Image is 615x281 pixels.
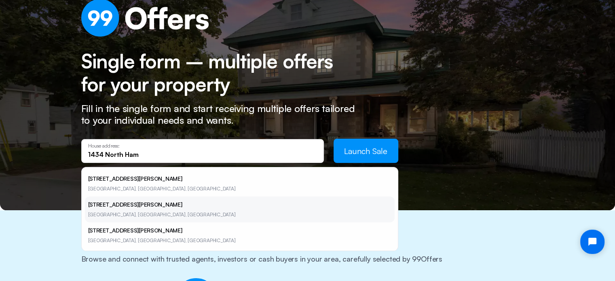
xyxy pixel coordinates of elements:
iframe: Tidio Chat [573,223,611,261]
li: [STREET_ADDRESS][PERSON_NAME] [85,196,395,222]
li: [STREET_ADDRESS][PERSON_NAME] [85,171,395,196]
li: [STREET_ADDRESS][PERSON_NAME] [85,222,395,248]
p: Fill in the single form and start receiving multiple offers tailored to your individual needs and... [81,103,364,126]
p: House address: [88,143,317,149]
span: [GEOGRAPHIC_DATA], [GEOGRAPHIC_DATA], [GEOGRAPHIC_DATA] [88,237,236,243]
input: Enter address... [88,150,317,159]
h3: Browse and connect with trusted agents, investors or cash buyers in your area, carefully selected... [81,255,534,277]
span: [GEOGRAPHIC_DATA], [GEOGRAPHIC_DATA], [GEOGRAPHIC_DATA] [88,186,236,192]
button: Launch Sale [334,139,398,163]
h2: Single form – multiple offers for your property [81,50,350,96]
span: Launch Sale [344,146,387,156]
span: [GEOGRAPHIC_DATA], [GEOGRAPHIC_DATA], [GEOGRAPHIC_DATA] [88,211,236,218]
